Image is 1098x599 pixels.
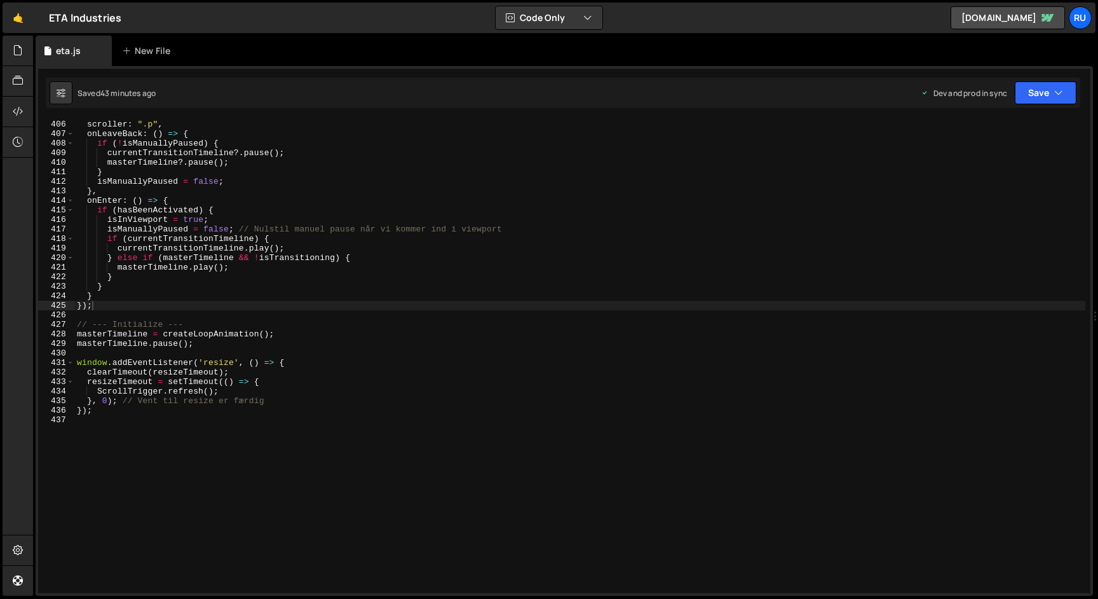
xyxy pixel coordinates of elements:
button: Code Only [496,6,602,29]
a: 🤙 [3,3,34,33]
div: Dev and prod in sync [921,88,1007,99]
div: 421 [38,263,74,272]
div: 430 [38,348,74,358]
div: 435 [38,396,74,406]
div: 420 [38,253,74,263]
div: 410 [38,158,74,167]
div: New File [122,45,175,57]
div: 408 [38,139,74,148]
div: 415 [38,205,74,215]
div: 436 [38,406,74,415]
div: eta.js [56,45,81,57]
div: 437 [38,415,74,425]
div: 432 [38,368,74,377]
div: 407 [38,129,74,139]
div: 433 [38,377,74,387]
div: 428 [38,329,74,339]
div: 431 [38,358,74,368]
div: 425 [38,301,74,310]
div: 426 [38,310,74,320]
div: 418 [38,234,74,244]
div: 419 [38,244,74,253]
div: 423 [38,282,74,291]
div: 427 [38,320,74,329]
div: 417 [38,224,74,234]
a: Ru [1069,6,1092,29]
div: 434 [38,387,74,396]
div: 429 [38,339,74,348]
div: Saved [78,88,156,99]
button: Save [1015,81,1076,104]
div: ETA Industries [49,10,121,25]
div: 424 [38,291,74,301]
div: 412 [38,177,74,186]
div: 411 [38,167,74,177]
a: [DOMAIN_NAME] [951,6,1065,29]
div: 414 [38,196,74,205]
div: 416 [38,215,74,224]
div: 413 [38,186,74,196]
div: 422 [38,272,74,282]
div: 406 [38,120,74,129]
div: 43 minutes ago [100,88,156,99]
div: 409 [38,148,74,158]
